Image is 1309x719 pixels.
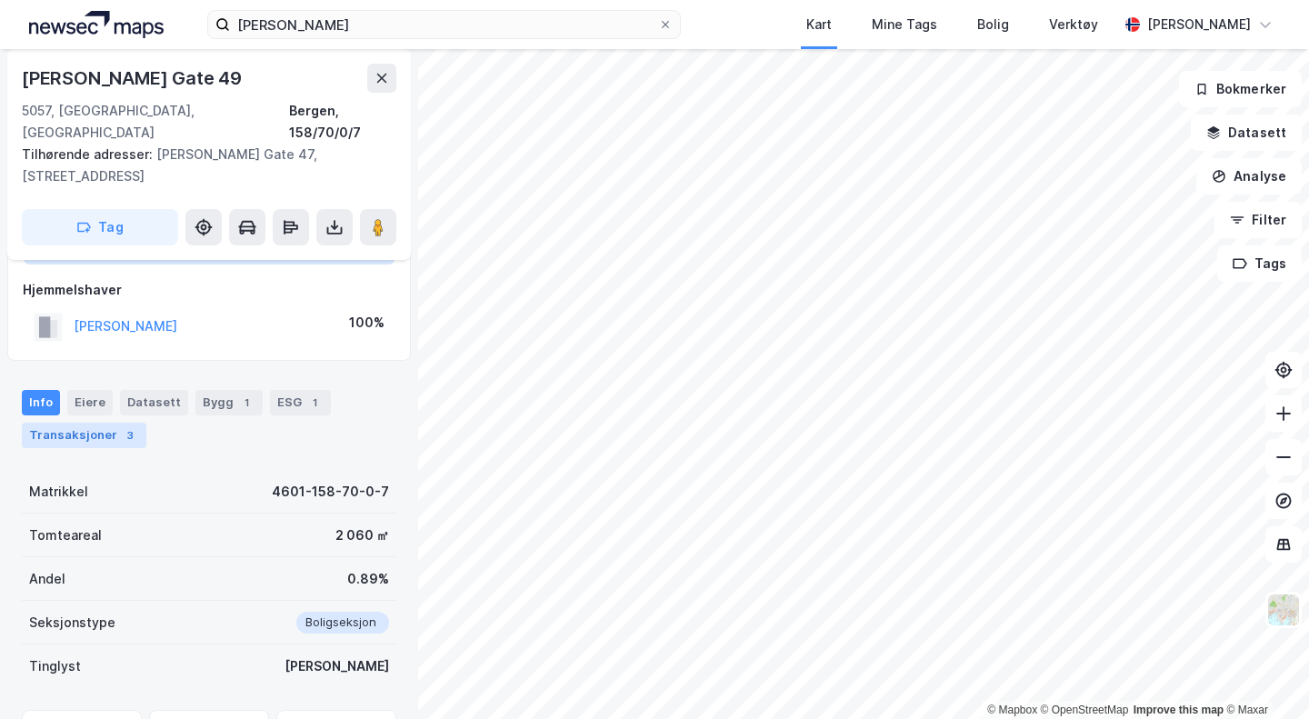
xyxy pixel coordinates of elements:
div: 1 [305,394,324,412]
button: Tags [1217,245,1302,282]
span: Tilhørende adresser: [22,146,156,162]
div: [PERSON_NAME] [1147,14,1251,35]
a: Mapbox [987,704,1037,716]
div: ESG [270,390,331,415]
div: Kart [806,14,832,35]
div: [PERSON_NAME] Gate 47, [STREET_ADDRESS] [22,144,382,187]
input: Søk på adresse, matrikkel, gårdeiere, leietakere eller personer [230,11,658,38]
div: 5057, [GEOGRAPHIC_DATA], [GEOGRAPHIC_DATA] [22,100,289,144]
div: 3 [121,426,139,444]
div: Datasett [120,390,188,415]
div: 2 060 ㎡ [335,524,389,546]
div: 0.89% [347,568,389,590]
button: Bokmerker [1179,71,1302,107]
div: Matrikkel [29,481,88,503]
div: Bergen, 158/70/0/7 [289,100,396,144]
button: Filter [1214,202,1302,238]
div: [PERSON_NAME] Gate 49 [22,64,245,93]
div: Eiere [67,390,113,415]
div: 4601-158-70-0-7 [272,481,389,503]
div: Info [22,390,60,415]
div: Andel [29,568,65,590]
a: Improve this map [1134,704,1224,716]
div: Transaksjoner [22,423,146,448]
button: Tag [22,209,178,245]
div: Tomteareal [29,524,102,546]
button: Datasett [1191,115,1302,151]
div: Seksjonstype [29,612,115,634]
div: Verktøy [1049,14,1098,35]
div: [PERSON_NAME] [285,655,389,677]
div: 100% [349,312,385,334]
a: OpenStreetMap [1041,704,1129,716]
div: Tinglyst [29,655,81,677]
img: logo.a4113a55bc3d86da70a041830d287a7e.svg [29,11,164,38]
button: Analyse [1196,158,1302,195]
div: 1 [237,394,255,412]
div: Bolig [977,14,1009,35]
iframe: Chat Widget [1218,632,1309,719]
div: Hjemmelshaver [23,279,395,301]
div: Bygg [195,390,263,415]
div: Kontrollprogram for chat [1218,632,1309,719]
div: Mine Tags [872,14,937,35]
img: Z [1266,593,1301,627]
